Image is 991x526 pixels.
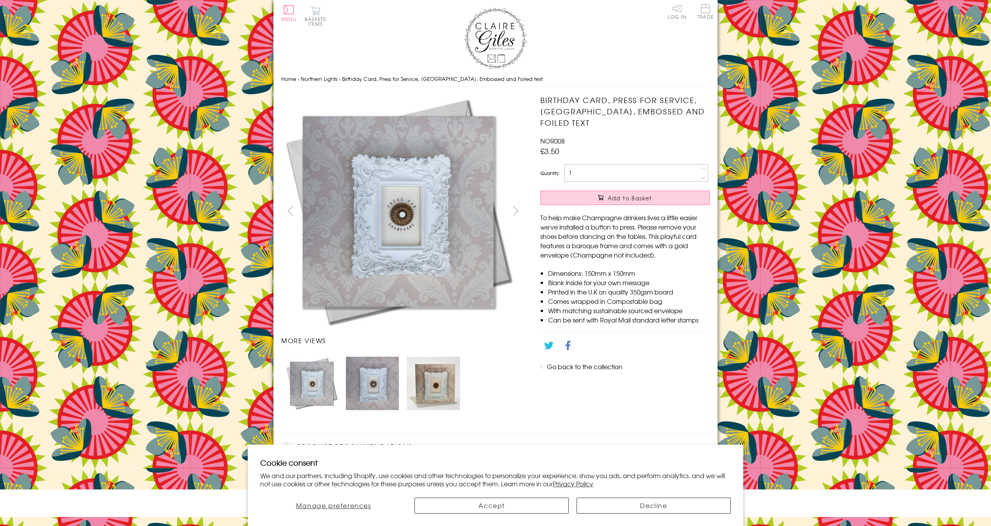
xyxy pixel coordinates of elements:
li: Carousel Page 3 [403,353,464,414]
nav: breadcrumbs [281,71,710,87]
ul: Carousel Pagination [281,353,525,414]
button: Decline [577,498,731,514]
h1: Birthday Card, Press for Service, [GEOGRAPHIC_DATA], Embossed and Foiled text [540,95,710,128]
button: Manage preferences [260,498,407,514]
span: Add to Basket [608,194,652,202]
button: Basket0 items [305,6,326,26]
h2: Product recommendations [281,442,710,453]
p: We and our partners, including Shopify, use cookies and other technologies to personalize your ex... [260,472,731,488]
span: Trade [697,4,714,19]
button: Add to Basket [540,191,710,205]
span: NOR008 [540,136,565,146]
label: Quantity [540,170,559,177]
a: Go back to the collection [547,362,622,371]
img: Claire Giles Greetings Cards [464,8,527,69]
span: £3.50 [540,146,559,156]
li: Carousel Page 1 (Current Slide) [281,353,342,414]
p: To help make Champagne drinkers lives a little easier we've installed a button to press. Please r... [540,213,710,259]
li: Blank inside for your own message [548,278,710,287]
h2: Cookie consent [260,457,731,468]
img: Birthday Card, Press for Service, Champagne, Embossed and Foiled text [407,357,460,410]
span: Menu [281,16,296,23]
img: Birthday Card, Press for Service, Champagne, Embossed and Foiled text [281,95,515,328]
li: Dimensions: 150mm x 150mm [548,268,710,278]
li: With matching sustainable sourced envelope [548,306,710,315]
li: Carousel Page 2 [342,353,403,414]
button: prev [281,202,299,219]
img: Birthday Card, Press for Service, Champagne, Embossed and Foiled text [285,357,338,410]
a: Trade [697,4,714,21]
button: Accept [414,498,569,514]
span: 0 items [308,16,326,27]
a: Log In [668,4,686,19]
li: Comes wrapped in Compostable bag [548,296,710,306]
a: Privacy Policy [553,479,593,488]
span: › [298,75,299,82]
li: Printed in the U.K on quality 350gsm board [548,287,710,296]
span: Birthday Card, Press for Service, [GEOGRAPHIC_DATA], Embossed and Foiled text [342,75,543,82]
img: Birthday Card, Press for Service, Champagne, Embossed and Foiled text [346,357,399,410]
a: Northern Lights [301,75,337,82]
h3: More views [281,336,525,345]
span: Manage preferences [296,501,371,510]
button: next [507,202,525,219]
li: Can be sent with Royal Mail standard letter stamps [548,315,710,324]
a: Home [281,75,296,82]
button: Menu [281,5,296,21]
span: › [339,75,340,82]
